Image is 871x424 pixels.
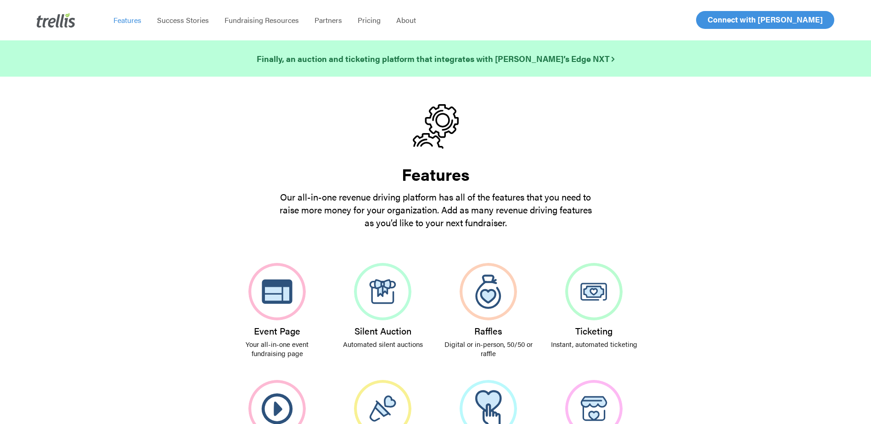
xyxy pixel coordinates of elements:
[231,326,324,336] h3: Event Page
[436,252,541,369] a: Raffles Digital or in-person, 50/50 or raffle
[548,326,641,336] h3: Ticketing
[113,15,141,25] span: Features
[257,53,614,64] strong: Finally, an auction and ticketing platform that integrates with [PERSON_NAME]’s Edge NXT
[149,16,217,25] a: Success Stories
[696,11,834,29] a: Connect with [PERSON_NAME]
[708,14,823,25] span: Connect with [PERSON_NAME]
[106,16,149,25] a: Features
[157,15,209,25] span: Success Stories
[257,52,614,65] a: Finally, an auction and ticketing platform that integrates with [PERSON_NAME]’s Edge NXT
[413,104,459,149] img: gears.svg
[460,263,517,320] img: Raffles
[307,16,350,25] a: Partners
[37,13,75,28] img: Trellis
[354,263,411,320] img: Silent Auction
[248,263,306,320] img: Event Page
[330,252,436,360] a: Silent Auction Automated silent auctions
[541,252,647,360] a: Ticketing Instant, automated ticketing
[315,15,342,25] span: Partners
[217,16,307,25] a: Fundraising Resources
[275,190,596,229] p: Our all-in-one revenue driving platform has all of the features that you need to raise more money...
[442,340,535,358] p: Digital or in-person, 50/50 or raffle
[337,326,429,336] h3: Silent Auction
[396,15,416,25] span: About
[231,340,324,358] p: Your all-in-one event fundraising page
[225,15,299,25] span: Fundraising Resources
[358,15,381,25] span: Pricing
[402,162,470,186] strong: Features
[225,252,330,369] a: Event Page Your all-in-one event fundraising page
[442,326,535,336] h3: Raffles
[388,16,424,25] a: About
[337,340,429,349] p: Automated silent auctions
[565,263,623,320] img: Ticketing
[548,340,641,349] p: Instant, automated ticketing
[350,16,388,25] a: Pricing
